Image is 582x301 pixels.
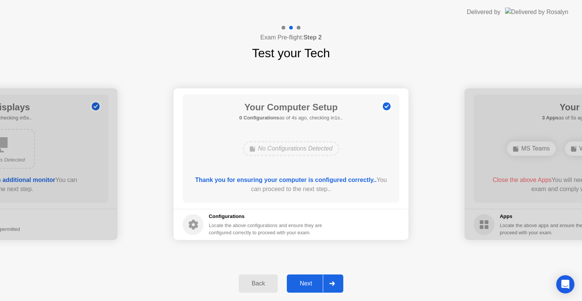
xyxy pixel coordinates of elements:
div: Back [241,280,275,287]
h4: Exam Pre-flight: [260,33,322,42]
h1: Test your Tech [252,44,330,62]
h5: Configurations [209,213,324,220]
div: Open Intercom Messenger [556,275,574,293]
b: Step 2 [304,34,322,41]
b: 0 Configurations [239,115,279,121]
div: Next [289,280,323,287]
button: Next [287,274,343,293]
div: Delivered by [467,8,501,17]
h1: Your Computer Setup [239,100,343,114]
b: Thank you for ensuring your computer is configured correctly.. [195,177,377,183]
h5: as of 4s ago, checking in1s.. [239,114,343,122]
div: You can proceed to the next step.. [194,176,389,194]
button: Back [239,274,278,293]
img: Delivered by Rosalyn [505,8,568,16]
div: No Configurations Detected [243,141,339,156]
div: Locate the above configurations and ensure they are configured correctly to proceed with your exam. [209,222,324,236]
